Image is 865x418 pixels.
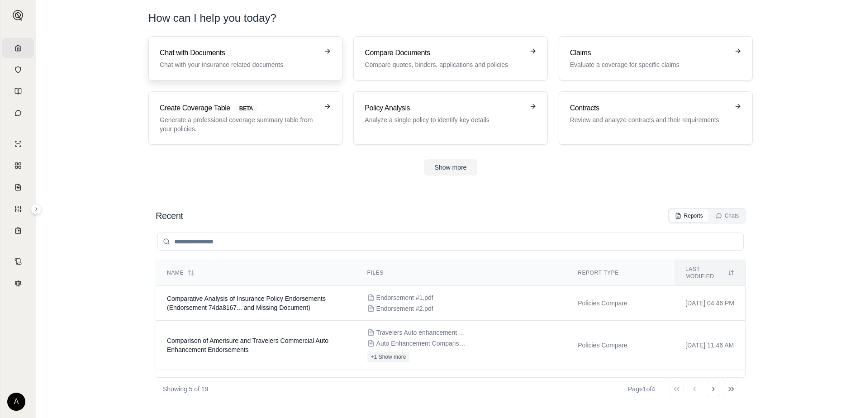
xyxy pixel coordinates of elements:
[424,159,478,176] button: Show more
[2,38,34,58] a: Home
[559,91,753,145] a: ContractsReview and analyze contracts and their requirements
[156,209,183,222] h2: Recent
[353,91,547,145] a: Policy AnalysisAnalyze a single policy to identify key details
[570,115,729,124] p: Review and analyze contracts and their requirements
[160,103,318,114] h3: Create Coverage Table
[675,370,745,405] td: [DATE] 11:51 AM
[2,134,34,154] a: Single Policy
[2,60,34,80] a: Documents Vault
[167,337,328,353] span: Comparison of Amerisure and Travelers Commercial Auto Enhancement Endorsements
[628,385,655,394] div: Page 1 of 4
[567,370,675,405] td: Policies Compare
[148,91,342,145] a: Create Coverage TableBETAGenerate a professional coverage summary table from your policies.
[356,260,567,286] th: Files
[675,286,745,321] td: [DATE] 04:46 PM
[376,328,467,337] span: Travelers Auto enhancement form-FL.pdf
[376,339,467,348] span: Auto Enhancement Comparison Worksheet.pdf
[365,103,523,114] h3: Policy Analysis
[2,156,34,176] a: Policy Comparisons
[2,273,34,293] a: Legal Search Engine
[567,321,675,370] td: Policies Compare
[670,209,708,222] button: Reports
[13,10,24,21] img: Expand sidebar
[2,103,34,123] a: Chat
[353,36,547,81] a: Compare DocumentsCompare quotes, binders, applications and policies
[160,60,318,69] p: Chat with your insurance related documents
[365,60,523,69] p: Compare quotes, binders, applications and policies
[567,286,675,321] td: Policies Compare
[559,36,753,81] a: ClaimsEvaluate a coverage for specific claims
[716,212,739,219] div: Chats
[570,103,729,114] h3: Contracts
[234,104,258,114] span: BETA
[2,252,34,271] a: Contract Analysis
[367,351,410,362] button: +1 Show more
[376,293,433,302] span: Endorsement #1.pdf
[148,11,276,25] h1: How can I help you today?
[567,260,675,286] th: Report Type
[675,321,745,370] td: [DATE] 11:46 AM
[710,209,744,222] button: Chats
[7,393,25,411] div: A
[2,199,34,219] a: Custom Report
[675,212,703,219] div: Reports
[163,385,208,394] p: Showing 5 of 19
[365,47,523,58] h3: Compare Documents
[9,6,27,24] button: Expand sidebar
[2,221,34,241] a: Coverage Table
[365,115,523,124] p: Analyze a single policy to identify key details
[2,177,34,197] a: Claim Coverage
[570,47,729,58] h3: Claims
[685,266,734,280] div: Last modified
[148,36,342,81] a: Chat with DocumentsChat with your insurance related documents
[160,47,318,58] h3: Chat with Documents
[167,269,346,276] div: Name
[2,81,34,101] a: Prompt Library
[376,304,433,313] span: Endorsement #2.pdf
[31,204,42,214] button: Expand sidebar
[167,295,326,311] span: Comparative Analysis of Insurance Policy Endorsements (Endorsement 74da8167... and Missing Document)
[570,60,729,69] p: Evaluate a coverage for specific claims
[160,115,318,133] p: Generate a professional coverage summary table from your policies.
